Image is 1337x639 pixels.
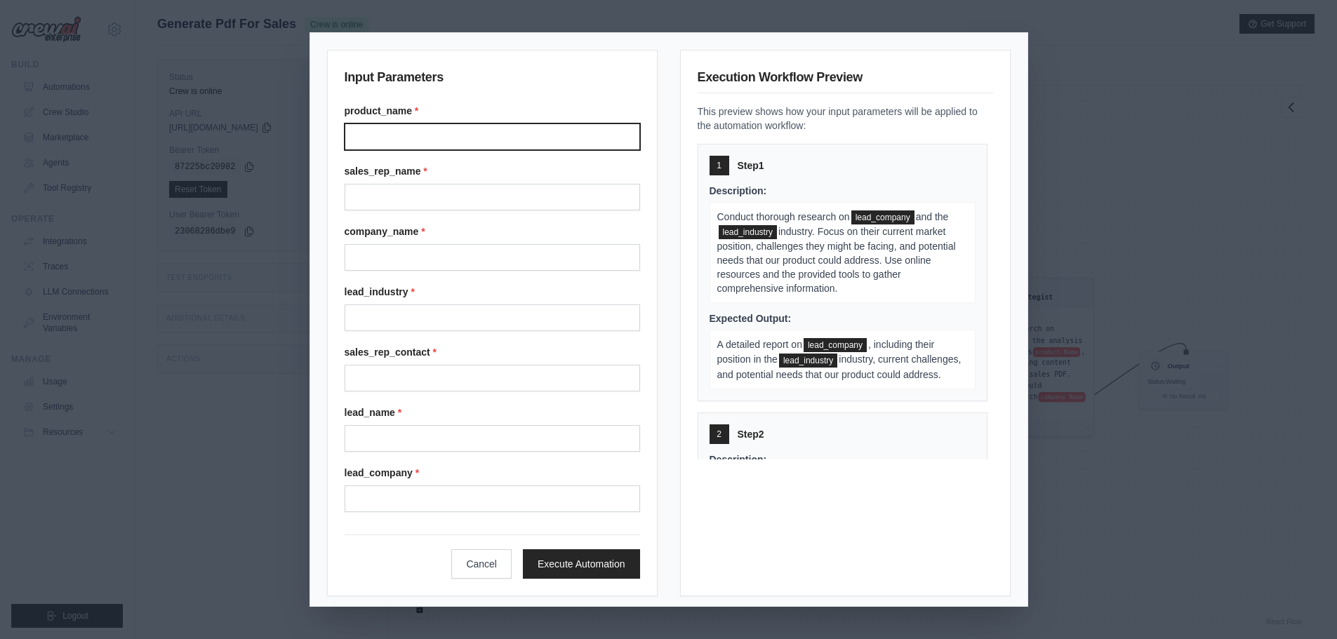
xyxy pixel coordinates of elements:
span: A detailed report on [717,339,802,350]
label: product_name [345,104,640,118]
span: lead_company [851,210,914,224]
span: 2 [717,429,721,440]
span: and the [916,211,949,222]
span: Step 1 [738,159,764,173]
button: Execute Automation [523,549,640,579]
iframe: Chat Widget [1267,572,1337,639]
h3: Execution Workflow Preview [698,67,993,93]
span: Description: [710,185,767,196]
label: lead_industry [345,285,640,299]
label: sales_rep_contact [345,345,640,359]
span: Conduct thorough research on [717,211,850,222]
span: Description: [710,454,767,465]
label: lead_company [345,466,640,480]
span: lead_industry [779,354,837,368]
span: industry, current challenges, and potential needs that our product could address. [717,354,962,379]
span: 1 [717,160,721,171]
label: company_name [345,224,640,238]
label: lead_name [345,405,640,419]
span: Step 2 [738,427,764,441]
span: Expected Output: [710,313,792,324]
label: sales_rep_name [345,164,640,178]
span: lead_industry [719,225,777,239]
span: lead_company [804,338,867,352]
h3: Input Parameters [345,67,640,93]
button: Cancel [451,549,512,579]
p: This preview shows how your input parameters will be applied to the automation workflow: [698,105,993,133]
span: industry. Focus on their current market position, challenges they might be facing, and potential ... [717,226,956,294]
